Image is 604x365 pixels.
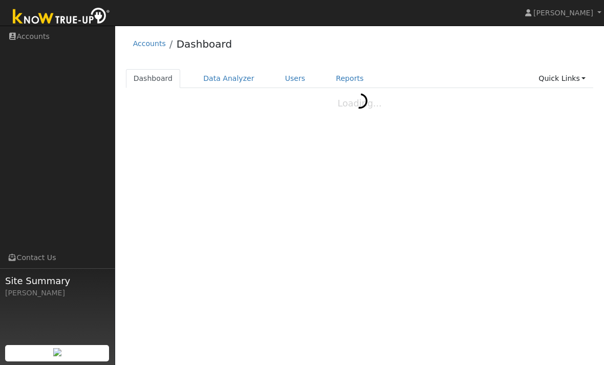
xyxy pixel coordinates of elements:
a: Accounts [133,39,166,48]
a: Dashboard [177,38,232,50]
span: Site Summary [5,274,110,288]
span: [PERSON_NAME] [533,9,593,17]
img: Know True-Up [8,6,115,29]
a: Reports [328,69,371,88]
a: Data Analyzer [196,69,262,88]
div: [PERSON_NAME] [5,288,110,298]
img: retrieve [53,348,61,356]
a: Quick Links [531,69,593,88]
a: Users [277,69,313,88]
a: Dashboard [126,69,181,88]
